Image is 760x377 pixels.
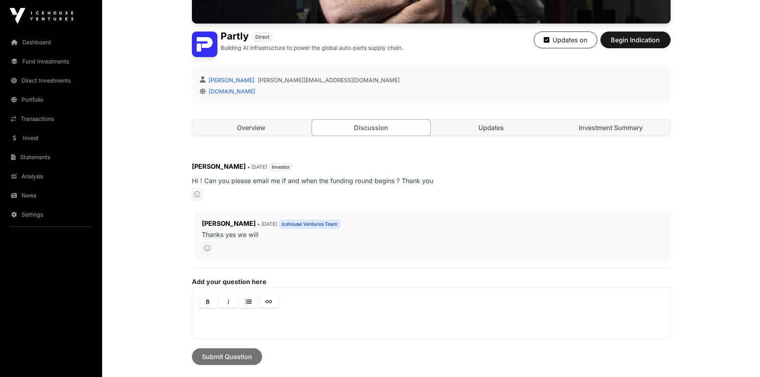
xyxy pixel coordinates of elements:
span: • [DATE] [257,221,277,227]
a: [PERSON_NAME] [207,77,255,83]
a: Dashboard [6,34,96,51]
img: Partly [192,32,217,57]
img: Icehouse Ventures Logo [10,8,73,24]
a: Discussion [312,119,431,136]
button: Updates on [534,32,597,48]
p: Building AI infrastructure to power the global auto-parts supply chain. [221,44,403,52]
a: [DOMAIN_NAME] [205,88,255,95]
a: Fund Investments [6,53,96,70]
a: Begin Indication [600,39,671,47]
span: [PERSON_NAME] [192,162,246,170]
a: Settings [6,206,96,223]
a: Direct Investments [6,72,96,89]
p: Thanks yes we will [202,229,664,240]
a: Overview [192,120,311,136]
label: Add your question here [192,278,671,286]
nav: Tabs [192,120,670,136]
a: Analysis [6,168,96,185]
a: Updates [432,120,551,136]
span: • [DATE] [247,164,267,170]
span: Investor [272,164,290,170]
a: Transactions [6,110,96,128]
button: Begin Indication [600,32,671,48]
a: Portfolio [6,91,96,109]
a: [PERSON_NAME][EMAIL_ADDRESS][DOMAIN_NAME] [258,76,400,84]
a: Investment Summary [552,120,670,136]
a: Bold [199,295,217,308]
a: Statements [6,148,96,166]
span: Begin Indication [610,35,661,45]
iframe: Chat Widget [720,339,760,377]
a: News [6,187,96,204]
a: Italic [219,295,237,308]
span: [PERSON_NAME] [202,219,256,227]
a: Lists [239,295,258,308]
a: Link [260,295,278,308]
h1: Partly [221,32,249,42]
span: Direct [255,34,269,40]
span: Icehouse Ventures Team [282,221,338,227]
a: Invest [6,129,96,147]
p: Hi ! Can you please email me if and when the funding round begins ? Thank you [192,175,671,186]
